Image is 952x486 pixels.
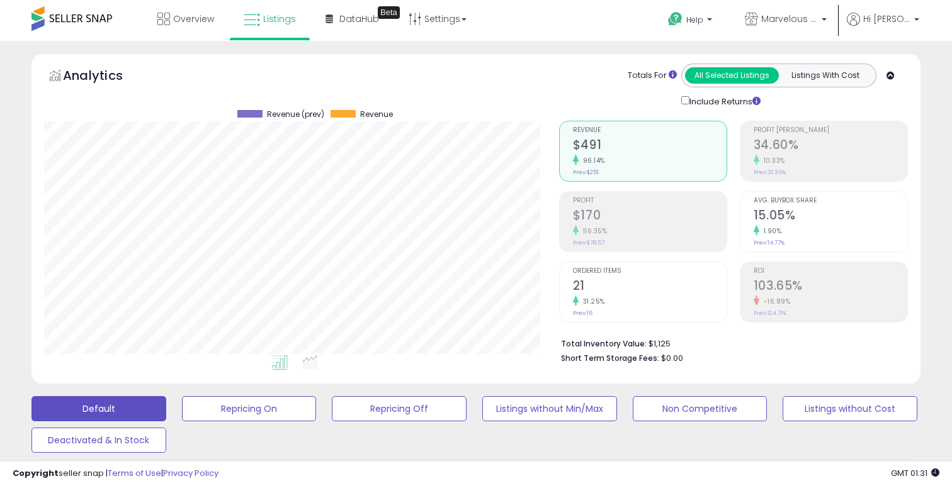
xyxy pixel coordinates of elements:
small: Prev: 14.77% [754,239,785,246]
button: Listings without Min/Max [482,396,617,421]
small: 1.90% [759,226,782,236]
small: Prev: 124.71% [754,309,786,317]
button: Default [31,396,166,421]
button: Repricing On [182,396,317,421]
span: Marvelous Enterprises [761,13,818,25]
small: 96.14% [579,156,605,165]
strong: Copyright [13,467,59,479]
h2: $170 [573,208,727,225]
h2: $491 [573,138,727,155]
i: Get Help [667,11,683,27]
span: Listings [263,13,296,25]
div: Include Returns [672,94,776,108]
a: Hi [PERSON_NAME] [847,13,919,41]
b: Total Inventory Value: [561,338,647,349]
span: $0.00 [661,352,683,364]
a: Privacy Policy [163,467,218,479]
span: ROI [754,268,907,275]
b: Short Term Storage Fees: [561,353,659,363]
span: Ordered Items [573,268,727,275]
small: Prev: 16 [573,309,592,317]
small: 116.35% [579,226,608,236]
small: 31.25% [579,297,605,306]
button: All Selected Listings [685,67,779,84]
span: Hi [PERSON_NAME] [863,13,910,25]
small: 10.33% [759,156,785,165]
button: Listings With Cost [778,67,872,84]
h2: 34.60% [754,138,907,155]
span: Revenue [360,110,393,119]
small: Prev: 31.36% [754,168,786,176]
div: seller snap | | [13,468,218,480]
button: Non Competitive [633,396,768,421]
h2: 15.05% [754,208,907,225]
span: Overview [173,13,214,25]
small: -16.89% [759,297,791,306]
span: Help [686,14,703,25]
button: Deactivated & In Stock [31,428,166,453]
span: Revenue [573,127,727,134]
div: Tooltip anchor [378,6,400,19]
h5: Analytics [63,67,147,87]
span: Profit [PERSON_NAME] [754,127,907,134]
h2: 103.65% [754,279,907,295]
div: Totals For [628,70,677,82]
a: Help [658,2,725,41]
a: Terms of Use [108,467,161,479]
span: DataHub [339,13,379,25]
button: Repricing Off [332,396,467,421]
span: Profit [573,197,727,204]
small: Prev: $251 [573,168,599,176]
li: $1,125 [561,335,898,350]
span: 2025-09-16 01:31 GMT [891,467,939,479]
button: Listings without Cost [783,396,917,421]
h2: 21 [573,279,727,295]
span: Revenue (prev) [267,110,324,119]
small: Prev: $78.57 [573,239,604,246]
span: Avg. Buybox Share [754,197,907,204]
